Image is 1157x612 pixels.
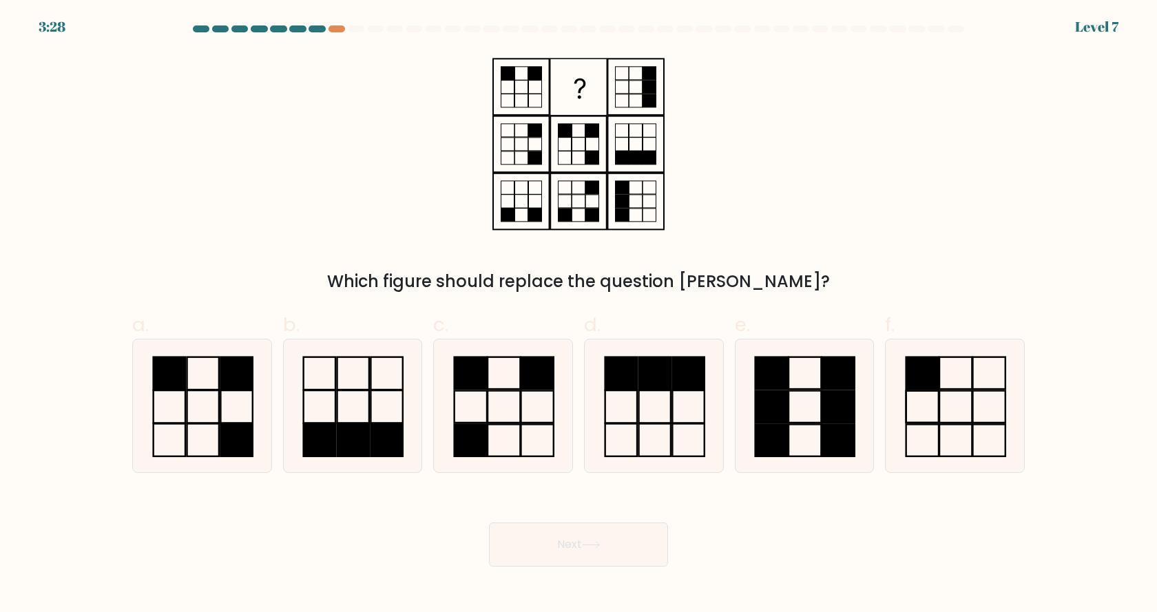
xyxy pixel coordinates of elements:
span: d. [584,311,601,338]
span: f. [885,311,895,338]
div: Which figure should replace the question [PERSON_NAME]? [140,269,1017,294]
button: Next [489,523,668,567]
span: a. [132,311,149,338]
span: e. [735,311,750,338]
span: b. [283,311,300,338]
div: 3:28 [39,17,65,37]
div: Level 7 [1075,17,1118,37]
span: c. [433,311,448,338]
